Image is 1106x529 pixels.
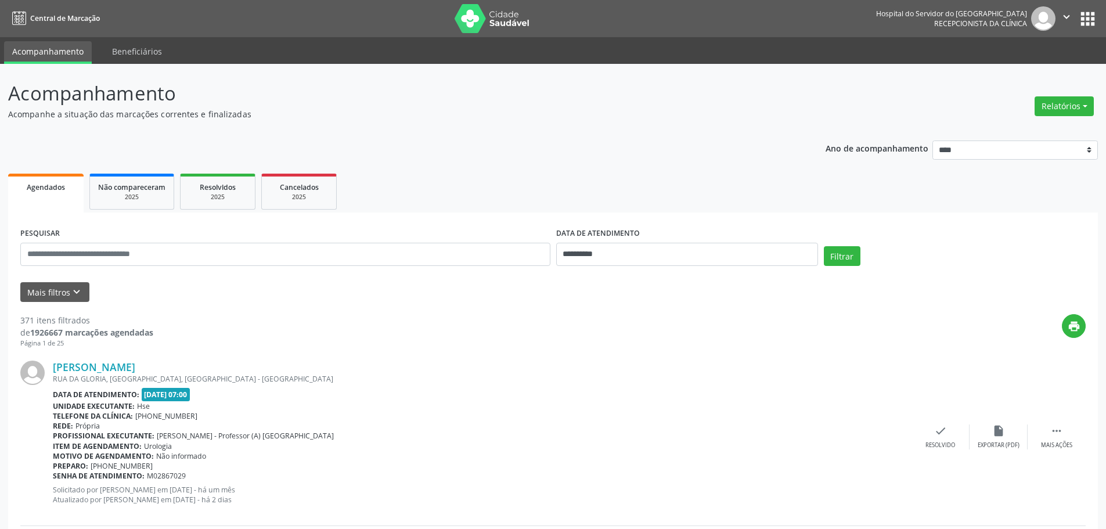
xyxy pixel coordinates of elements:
[20,339,153,348] div: Página 1 de 25
[53,421,73,431] b: Rede:
[8,108,771,120] p: Acompanhe a situação das marcações correntes e finalizadas
[1035,96,1094,116] button: Relatórios
[144,441,172,451] span: Urologia
[104,41,170,62] a: Beneficiários
[53,361,135,373] a: [PERSON_NAME]
[280,182,319,192] span: Cancelados
[30,327,153,338] strong: 1926667 marcações agendadas
[1041,441,1072,449] div: Mais ações
[270,193,328,201] div: 2025
[70,286,83,298] i: keyboard_arrow_down
[98,193,165,201] div: 2025
[53,374,912,384] div: RUA DA GLORIA, [GEOGRAPHIC_DATA], [GEOGRAPHIC_DATA] - [GEOGRAPHIC_DATA]
[20,282,89,303] button: Mais filtroskeyboard_arrow_down
[156,451,206,461] span: Não informado
[925,441,955,449] div: Resolvido
[53,441,142,451] b: Item de agendamento:
[8,79,771,108] p: Acompanhamento
[98,182,165,192] span: Não compareceram
[1078,9,1098,29] button: apps
[1060,10,1073,23] i: 
[30,13,100,23] span: Central de Marcação
[53,431,154,441] b: Profissional executante:
[53,390,139,400] b: Data de atendimento:
[1031,6,1055,31] img: img
[147,471,186,481] span: M02867029
[137,401,150,411] span: Hse
[53,461,88,471] b: Preparo:
[992,424,1005,437] i: insert_drive_file
[8,9,100,28] a: Central de Marcação
[53,451,154,461] b: Motivo de agendamento:
[53,471,145,481] b: Senha de atendimento:
[142,388,190,401] span: [DATE] 07:00
[978,441,1019,449] div: Exportar (PDF)
[1055,6,1078,31] button: 
[1050,424,1063,437] i: 
[53,485,912,505] p: Solicitado por [PERSON_NAME] em [DATE] - há um mês Atualizado por [PERSON_NAME] em [DATE] - há 2 ...
[934,19,1027,28] span: Recepcionista da clínica
[53,401,135,411] b: Unidade executante:
[135,411,197,421] span: [PHONE_NUMBER]
[556,225,640,243] label: DATA DE ATENDIMENTO
[157,431,334,441] span: [PERSON_NAME] - Professor (A) [GEOGRAPHIC_DATA]
[4,41,92,64] a: Acompanhamento
[824,246,860,266] button: Filtrar
[20,361,45,385] img: img
[200,182,236,192] span: Resolvidos
[20,225,60,243] label: PESQUISAR
[53,411,133,421] b: Telefone da clínica:
[934,424,947,437] i: check
[189,193,247,201] div: 2025
[876,9,1027,19] div: Hospital do Servidor do [GEOGRAPHIC_DATA]
[20,314,153,326] div: 371 itens filtrados
[75,421,100,431] span: Própria
[1068,320,1080,333] i: print
[27,182,65,192] span: Agendados
[20,326,153,339] div: de
[1062,314,1086,338] button: print
[826,141,928,155] p: Ano de acompanhamento
[91,461,153,471] span: [PHONE_NUMBER]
